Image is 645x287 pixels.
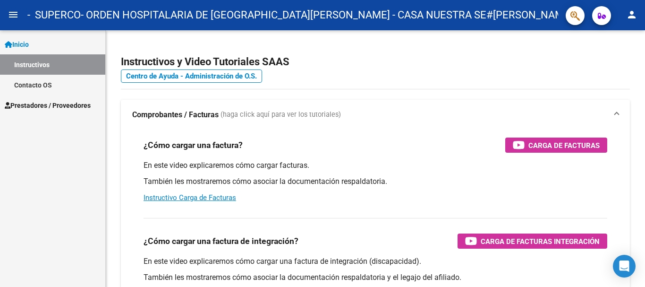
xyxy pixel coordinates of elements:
mat-icon: person [626,9,637,20]
p: En este video explicaremos cómo cargar una factura de integración (discapacidad). [144,256,607,267]
button: Carga de Facturas [505,138,607,153]
button: Carga de Facturas Integración [458,234,607,249]
p: En este video explicaremos cómo cargar facturas. [144,160,607,171]
p: También les mostraremos cómo asociar la documentación respaldatoria. [144,176,607,187]
a: Instructivo Carga de Facturas [144,193,236,202]
span: Prestadores / Proveedores [5,100,91,111]
a: Centro de Ayuda - Administración de O.S. [121,70,262,83]
strong: Comprobantes / Facturas [132,110,219,120]
div: Open Intercom Messenger [613,255,636,278]
span: (haga click aquí para ver los tutoriales) [221,110,341,120]
span: Inicio [5,39,29,50]
mat-expansion-panel-header: Comprobantes / Facturas (haga click aquí para ver los tutoriales) [121,100,630,130]
mat-icon: menu [8,9,19,20]
h2: Instructivos y Video Tutoriales SAAS [121,53,630,71]
span: Carga de Facturas [528,139,600,151]
h3: ¿Cómo cargar una factura de integración? [144,235,298,248]
span: - ORDEN HOSPITALARIA DE [GEOGRAPHIC_DATA][PERSON_NAME] - CASA NUESTRA SE#[PERSON_NAME] [81,5,573,26]
span: - SUPERCO [27,5,81,26]
h3: ¿Cómo cargar una factura? [144,139,243,152]
span: Carga de Facturas Integración [481,235,600,247]
p: También les mostraremos cómo asociar la documentación respaldatoria y el legajo del afiliado. [144,272,607,283]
